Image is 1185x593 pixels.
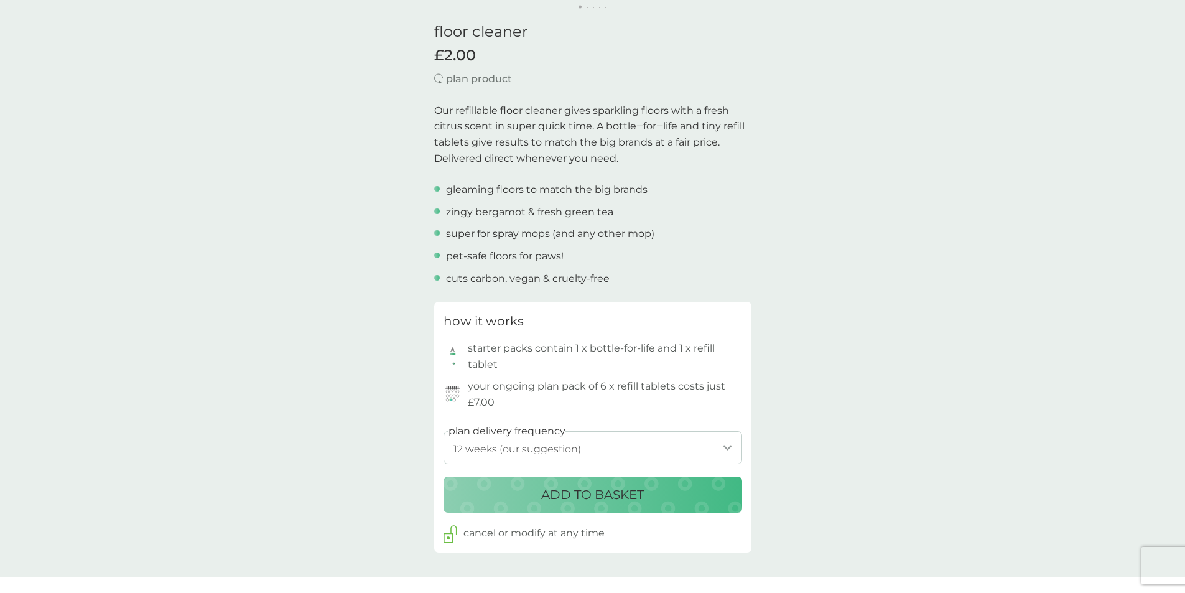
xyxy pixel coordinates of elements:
p: starter packs contain 1 x bottle-for-life and 1 x refill tablet [468,340,742,372]
p: gleaming floors to match the big brands [446,182,648,198]
p: ADD TO BASKET [541,485,644,505]
p: cuts carbon, vegan & cruelty-free [446,271,610,287]
span: £2.00 [434,47,476,65]
p: plan product [446,71,512,87]
h1: floor cleaner [434,23,751,41]
h3: how it works [444,311,524,331]
label: plan delivery frequency [448,423,565,439]
p: your ongoing plan pack of 6 x refill tablets costs just £7.00 [468,378,742,410]
button: ADD TO BASKET [444,477,742,513]
p: cancel or modify at any time [463,525,605,541]
p: super for spray mops (and any other mop) [446,226,654,242]
p: zingy bergamot & fresh green tea [446,204,613,220]
p: pet-safe floors for paws! [446,248,564,264]
p: Our refillable floor cleaner gives sparkling floors with a fresh citrus scent in super quick time... [434,103,751,166]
